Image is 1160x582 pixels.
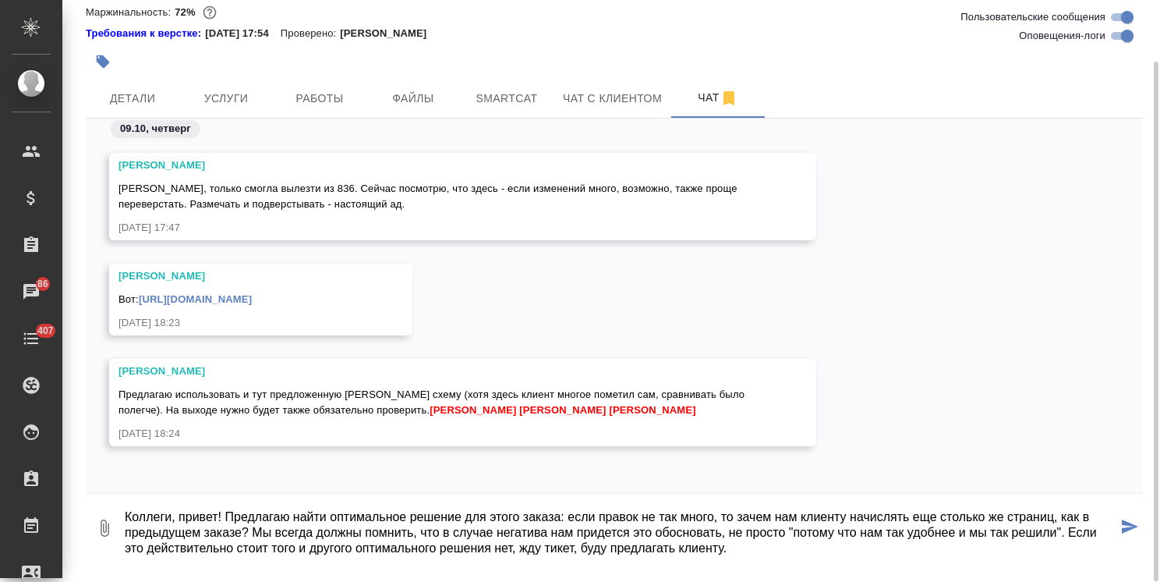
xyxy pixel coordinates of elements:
[118,315,358,331] div: [DATE] 18:23
[469,89,544,108] span: Smartcat
[139,293,252,305] a: [URL][DOMAIN_NAME]
[340,26,438,41] p: [PERSON_NAME]
[118,220,762,236] div: [DATE] 17:47
[4,319,58,358] a: 407
[95,89,170,108] span: Детали
[118,364,762,379] div: [PERSON_NAME]
[118,293,252,305] span: Вот:
[175,6,199,18] p: 72%
[189,89,263,108] span: Услуги
[118,158,762,173] div: [PERSON_NAME]
[681,88,755,108] span: Чат
[118,183,740,210] span: [PERSON_NAME], только смогла вылезти из 836. Сейчас посмотрю, что здесь - если изменений много, в...
[609,404,695,416] span: [PERSON_NAME]
[519,404,606,416] span: [PERSON_NAME]
[1019,28,1105,44] span: Оповещения-логи
[430,404,516,416] span: [PERSON_NAME]
[86,6,175,18] p: Маржинальность:
[200,2,220,23] button: 6275.72 RUB;
[28,323,63,339] span: 407
[86,26,205,41] div: Нажми, чтобы открыть папку с инструкцией
[28,276,58,292] span: 86
[120,121,191,137] p: 09.10, четверг
[376,89,451,108] span: Файлы
[281,26,341,41] p: Проверено:
[205,26,281,41] p: [DATE] 17:54
[563,89,662,108] span: Чат с клиентом
[960,9,1105,25] span: Пользовательские сообщения
[4,272,58,311] a: 86
[118,268,358,284] div: [PERSON_NAME]
[720,89,738,108] svg: Отписаться
[118,389,748,416] span: Предлагаю использовать и тут предложенную [PERSON_NAME] схему (хотя здесь клиент многое пометил с...
[86,26,205,41] a: Требования к верстке:
[282,89,357,108] span: Работы
[118,426,762,442] div: [DATE] 18:24
[86,44,120,79] button: Добавить тэг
